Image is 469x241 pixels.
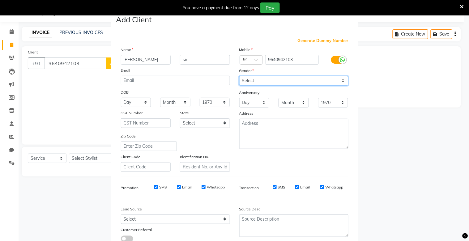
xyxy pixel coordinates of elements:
[239,185,259,191] label: Transaction
[239,47,253,53] label: Mobile
[301,184,310,190] label: Email
[260,2,280,13] button: Pay
[207,184,225,190] label: Whatsapp
[180,162,230,172] input: Resident No. or Any Id
[121,90,129,95] label: DOB
[121,133,136,139] label: Zip Code
[121,142,177,151] input: Enter Zip Code
[121,76,230,85] input: Email
[183,5,259,11] div: You have a payment due from 12 days
[121,154,141,160] label: Client Code
[325,184,343,190] label: Whatsapp
[298,38,348,44] span: Generate Dummy Number
[121,206,142,212] label: Lead Source
[180,154,209,160] label: Identification No.
[121,227,152,233] label: Customer Referral
[121,68,130,73] label: Email
[180,55,230,65] input: Last Name
[278,184,285,190] label: SMS
[265,55,319,65] input: Mobile
[239,206,261,212] label: Source Desc
[121,55,171,65] input: First Name
[160,184,167,190] label: SMS
[121,110,143,116] label: GST Number
[239,90,260,95] label: Anniversary
[116,14,152,25] h4: Add Client
[182,184,192,190] label: Email
[121,47,134,53] label: Name
[180,110,189,116] label: State
[121,185,139,191] label: Promotion
[121,162,171,172] input: Client Code
[239,111,254,116] label: Address
[121,118,171,128] input: GST Number
[239,68,254,74] label: Gender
